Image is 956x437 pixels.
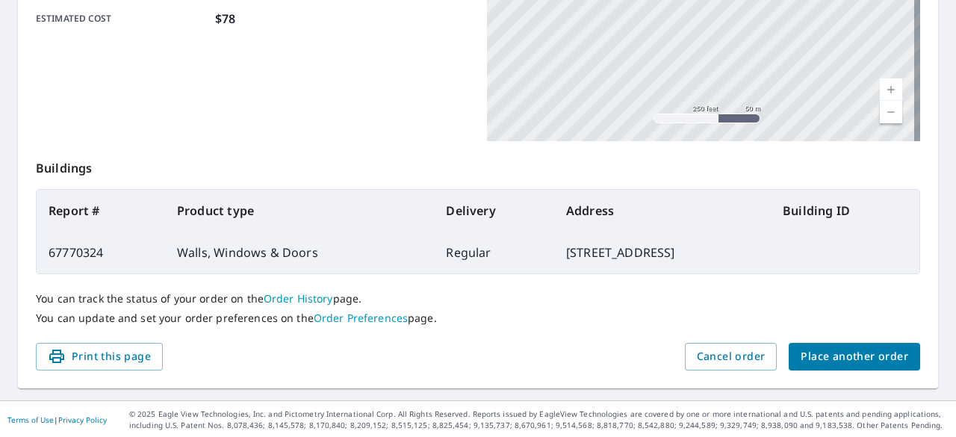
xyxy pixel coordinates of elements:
a: Terms of Use [7,415,54,425]
td: Walls, Windows & Doors [165,232,434,273]
p: You can track the status of your order on the page. [36,292,920,306]
button: Print this page [36,343,163,371]
th: Delivery [434,190,554,232]
th: Building ID [771,190,919,232]
span: Cancel order [697,347,766,366]
td: Regular [434,232,554,273]
p: You can update and set your order preferences on the page. [36,312,920,325]
td: 67770324 [37,232,165,273]
a: Order History [264,291,333,306]
p: $78 [215,10,235,28]
p: Estimated cost [36,10,209,28]
th: Address [554,190,771,232]
p: Buildings [36,141,920,189]
a: Current Level 17, Zoom In [880,78,902,101]
th: Report # [37,190,165,232]
a: Privacy Policy [58,415,107,425]
p: © 2025 Eagle View Technologies, Inc. and Pictometry International Corp. All Rights Reserved. Repo... [129,409,949,431]
button: Place another order [789,343,920,371]
span: Place another order [801,347,908,366]
a: Current Level 17, Zoom Out [880,101,902,123]
p: | [7,415,107,424]
a: Order Preferences [314,311,408,325]
span: Print this page [48,347,151,366]
td: [STREET_ADDRESS] [554,232,771,273]
button: Cancel order [685,343,777,371]
th: Product type [165,190,434,232]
